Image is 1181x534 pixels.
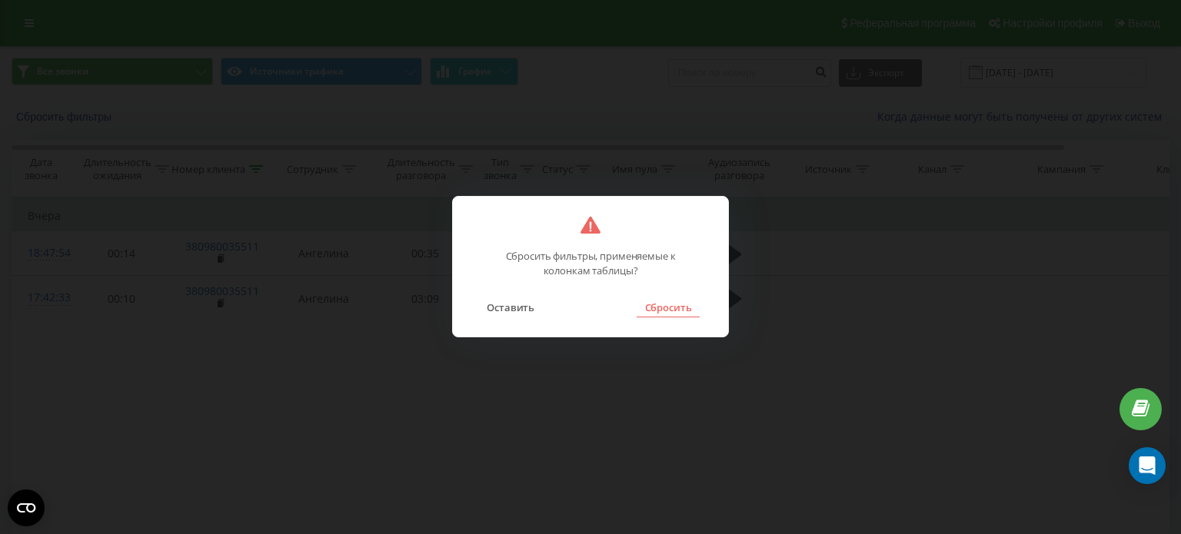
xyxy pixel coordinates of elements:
font: Сбросить фильтры, применяемые к колонкам таблицы? [506,249,676,277]
font: Сбросить [645,300,692,314]
button: Открыть виджет CMP [8,489,45,526]
button: Сбросить [637,297,699,317]
button: Оставить [479,297,542,317]
div: Открытый Интерком Мессенджер [1129,447,1166,484]
font: Оставить [487,300,534,314]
